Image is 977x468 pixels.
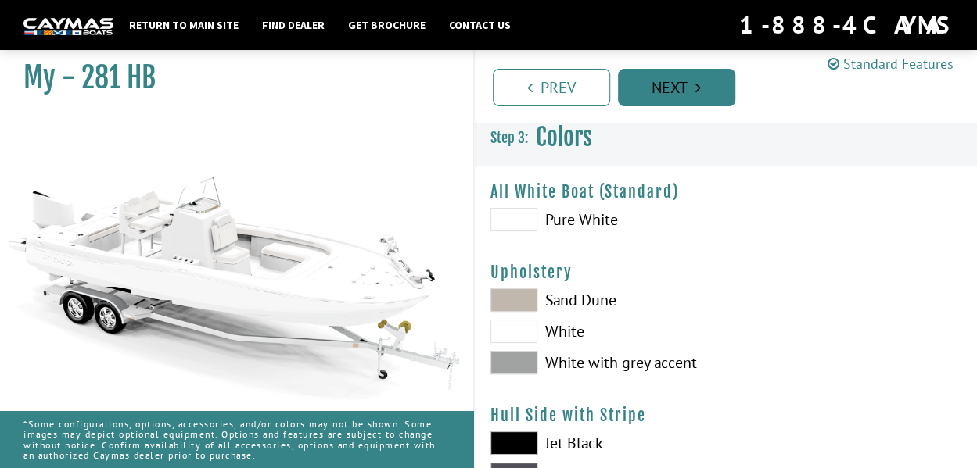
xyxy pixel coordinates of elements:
label: Pure White [490,208,710,231]
a: Return to main site [121,15,246,35]
label: White [490,320,710,343]
h1: My - 281 HB [23,60,434,95]
label: Jet Black [490,431,710,455]
div: 1-888-4CAYMAS [739,8,954,42]
label: White with grey accent [490,351,710,374]
h4: Upholstery [490,263,962,282]
a: Contact Us [441,15,519,35]
h4: All White Boat (Standard) [490,182,962,202]
a: Find Dealer [254,15,332,35]
p: *Some configurations, options, accessories, and/or colors may not be shown. Some images may depic... [23,411,450,468]
h4: Hull Side with Stripe [490,405,962,425]
a: Next [618,69,735,106]
label: Sand Dune [490,288,710,312]
a: Get Brochure [340,15,433,35]
a: Prev [493,69,610,106]
a: Standard Features [828,55,954,73]
img: white-logo-c9c8dbefe5ff5ceceb0f0178aa75bf4bb51f6bca0971e226c86eb53dfe498488.png [23,18,113,34]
